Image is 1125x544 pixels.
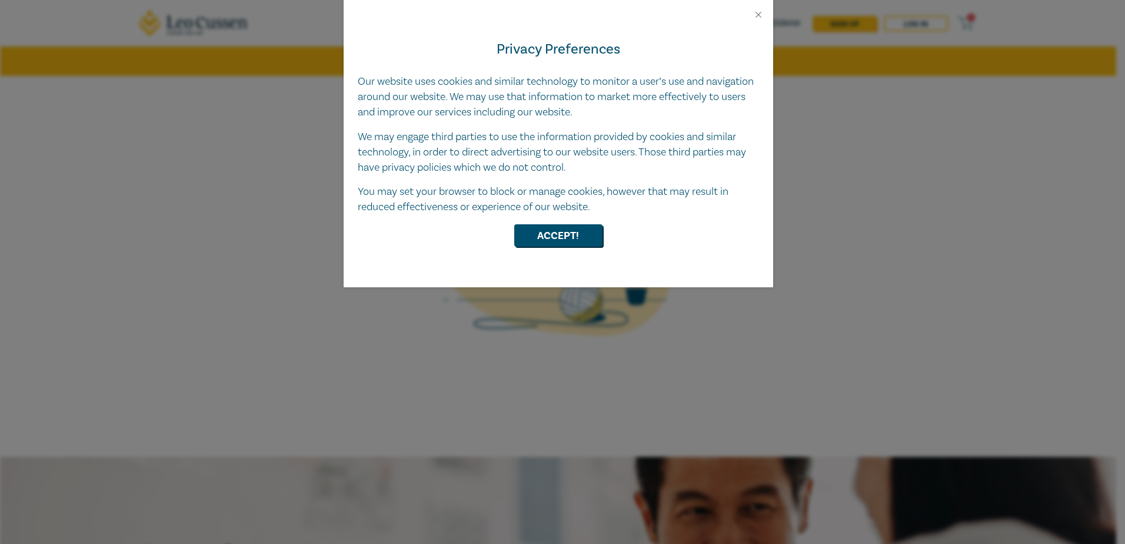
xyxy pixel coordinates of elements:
button: Accept! [514,224,603,247]
button: Close [753,9,764,20]
p: We may engage third parties to use the information provided by cookies and similar technology, in... [358,130,759,175]
p: Our website uses cookies and similar technology to monitor a user’s use and navigation around our... [358,74,759,120]
h4: Privacy Preferences [358,39,759,60]
p: You may set your browser to block or manage cookies, however that may result in reduced effective... [358,184,759,215]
